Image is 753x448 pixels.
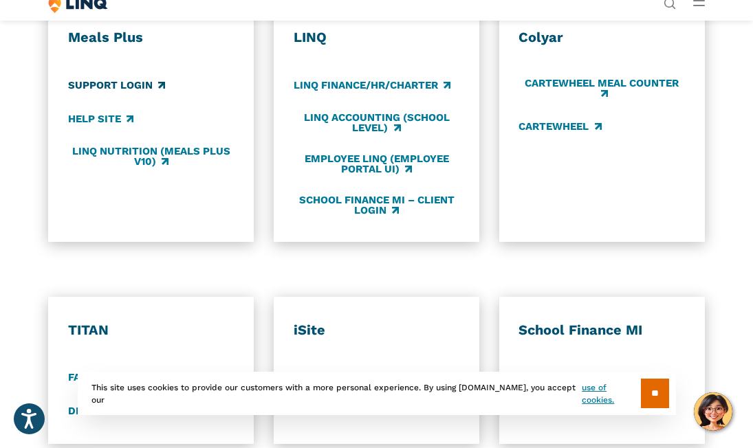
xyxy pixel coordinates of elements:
a: Employee LINQ (Employee Portal UI) [294,153,460,175]
a: CARTEWHEEL Meal Counter [519,78,685,100]
a: CARTEWHEEL [519,119,601,134]
h3: Colyar [519,29,685,47]
h3: iSite [294,322,460,339]
a: Family Portal [68,370,161,385]
a: School Finance MI – Client Login [294,194,460,216]
h3: Meals Plus [68,29,234,47]
a: LINQ Nutrition (Meals Plus v10) [68,145,234,168]
a: District Admin Login [294,370,428,385]
a: Support Login [68,78,165,93]
h3: School Finance MI [519,322,685,339]
a: Help Site [68,111,133,126]
a: LINQ Accounting (school level) [294,111,460,134]
h3: LINQ [294,29,460,47]
h3: TITAN [68,322,234,339]
a: Software Updates [519,370,639,385]
a: LINQ Finance/HR/Charter [294,78,450,93]
div: This site uses cookies to provide our customers with a more personal experience. By using [DOMAIN... [78,372,676,415]
button: Hello, have a question? Let’s chat. [694,392,732,431]
a: use of cookies. [582,381,640,406]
